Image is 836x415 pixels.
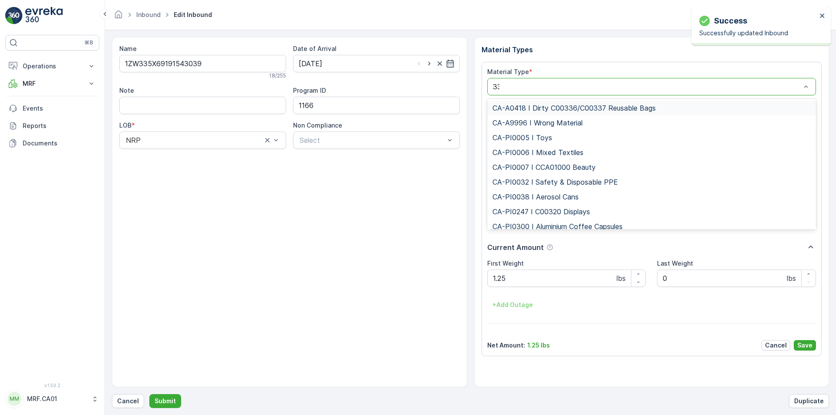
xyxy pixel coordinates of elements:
a: Reports [5,117,99,135]
span: CA-PI0038 I Aerosol Cans [492,193,579,201]
p: 18 / 255 [269,72,286,79]
p: Submit [155,397,176,405]
label: Note [119,87,134,94]
p: Events [23,104,96,113]
a: Events [5,100,99,117]
p: Success [714,15,747,27]
span: CA-PI0007 I CCA01000 Beauty [492,163,596,171]
img: logo_light-DOdMpM7g.png [25,7,63,24]
p: Save [797,341,812,350]
span: CA-PI0300 I Aluminium Coffee Capsules [492,223,623,230]
p: lbs [787,273,796,283]
a: Homepage [114,13,123,20]
label: First Weight [487,260,524,267]
button: MRF [5,75,99,92]
a: Inbound [136,11,161,18]
p: Reports [23,121,96,130]
span: CA-PI0005 I Toys [492,134,552,142]
p: Current Amount [487,242,544,253]
label: Non Compliance [293,121,342,129]
div: MM [7,392,21,406]
p: 1.25 lbs [527,341,550,350]
label: Material Type [487,68,529,75]
button: MMMRF.CA01 [5,390,99,408]
p: MRF [23,79,82,88]
label: Last Weight [657,260,693,267]
label: LOB [119,121,131,129]
img: logo [5,7,23,24]
div: Help Tooltip Icon [546,244,553,251]
p: MRF.CA01 [27,395,87,403]
p: Net Amount : [487,341,525,350]
p: Successfully updated Inbound [699,29,817,37]
p: ⌘B [84,39,93,46]
label: Date of Arrival [293,45,337,52]
p: Cancel [117,397,139,405]
button: +Add Outage [487,298,538,312]
p: Material Types [482,44,822,55]
span: v 1.50.2 [5,383,99,388]
span: CA-A9996 I Wrong Material [492,119,583,127]
span: CA-PI0032 I Safety & Disposable PPE [492,178,618,186]
p: Documents [23,139,96,148]
button: Save [794,340,816,351]
span: CA-PI0247 I C00320 Displays [492,208,590,216]
span: CA-PI0006 I Mixed Textiles [492,148,583,156]
p: Duplicate [794,397,824,405]
span: Edit Inbound [172,10,214,19]
p: lbs [617,273,626,283]
label: Name [119,45,137,52]
button: Cancel [762,340,790,351]
button: close [819,12,826,20]
p: Operations [23,62,82,71]
label: Program ID [293,87,326,94]
button: Submit [149,394,181,408]
p: Cancel [765,341,787,350]
span: CA-A0418 I Dirty C00336/C00337 Reusable Bags [492,104,656,112]
button: Cancel [112,394,144,408]
button: Operations [5,57,99,75]
button: Duplicate [789,394,829,408]
p: Select [300,135,445,145]
input: dd/mm/yyyy [293,55,460,72]
p: + Add Outage [492,300,533,309]
a: Documents [5,135,99,152]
